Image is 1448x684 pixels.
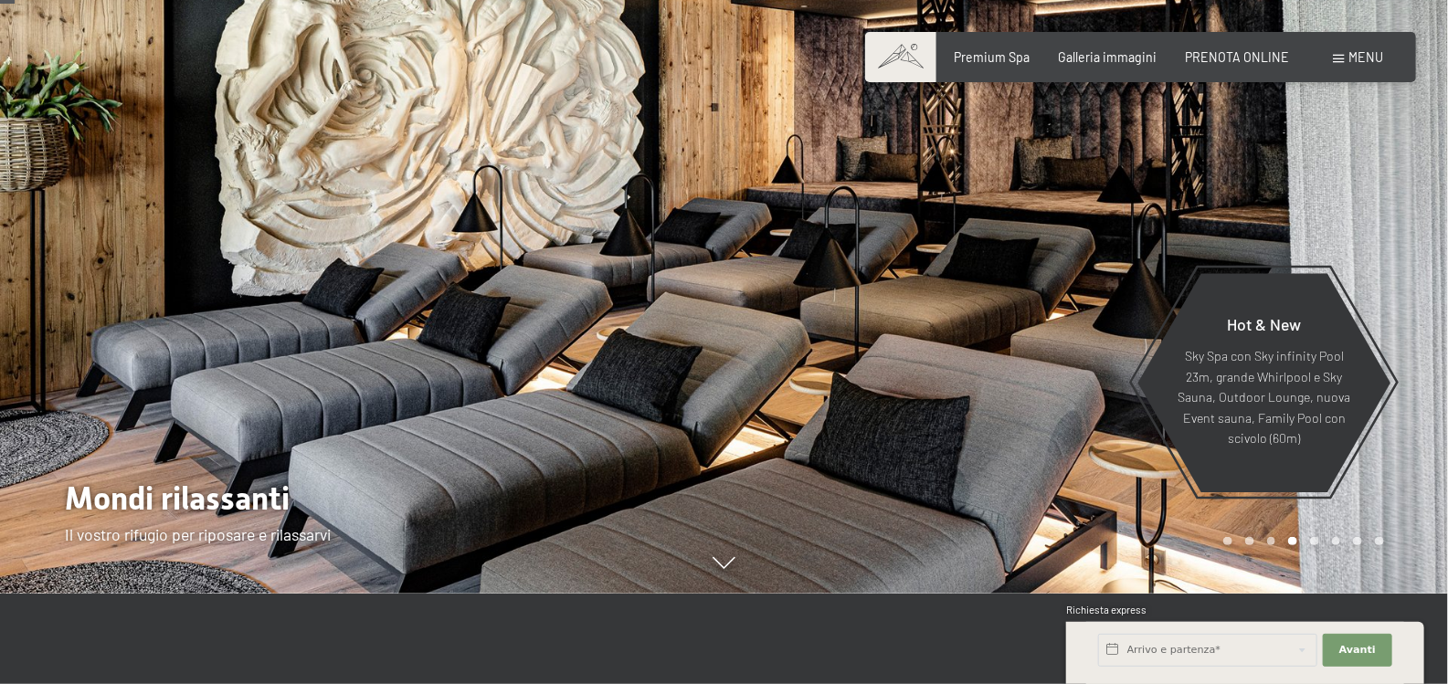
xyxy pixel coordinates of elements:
span: Avanti [1339,643,1376,658]
div: Carousel Page 1 [1223,537,1232,546]
div: Carousel Page 8 [1375,537,1384,546]
a: Galleria immagini [1058,49,1157,65]
div: Carousel Page 3 [1267,537,1276,546]
a: Premium Spa [954,49,1030,65]
div: Carousel Page 2 [1245,537,1254,546]
div: Carousel Page 6 [1332,537,1341,546]
div: Carousel Page 5 [1310,537,1319,546]
div: Carousel Pagination [1217,537,1383,546]
span: Hot & New [1227,315,1301,335]
span: Richiesta express [1066,604,1147,616]
a: PRENOTA ONLINE [1185,49,1289,65]
p: Sky Spa con Sky infinity Pool 23m, grande Whirlpool e Sky Sauna, Outdoor Lounge, nuova Event saun... [1177,347,1351,450]
button: Avanti [1323,634,1392,667]
a: Hot & New Sky Spa con Sky infinity Pool 23m, grande Whirlpool e Sky Sauna, Outdoor Lounge, nuova ... [1136,272,1391,493]
div: Carousel Page 7 [1353,537,1362,546]
span: Menu [1349,49,1384,65]
div: Carousel Page 4 (Current Slide) [1288,537,1297,546]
